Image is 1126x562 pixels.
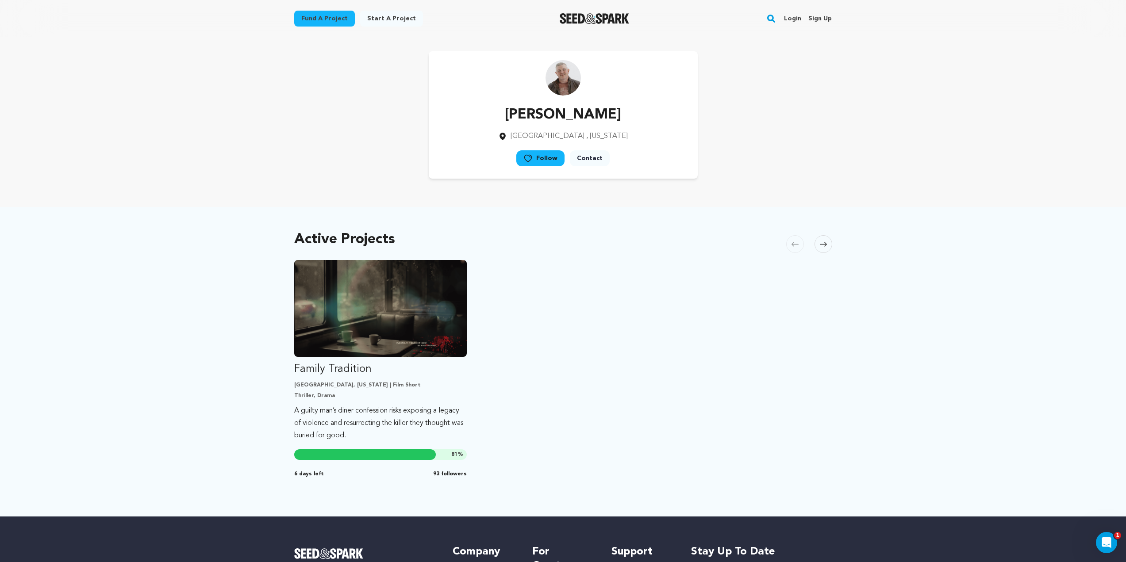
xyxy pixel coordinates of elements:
[294,233,395,246] h2: Active Projects
[360,11,423,27] a: Start a project
[453,545,514,559] h5: Company
[498,104,628,126] p: [PERSON_NAME]
[294,405,467,442] p: A guilty man’s diner confession risks exposing a legacy of violence and resurrecting the killer t...
[516,150,565,166] a: Follow
[1114,532,1121,539] span: 1
[691,545,832,559] h5: Stay up to date
[433,470,467,478] span: 93 followers
[451,451,463,458] span: %
[294,362,467,376] p: Family Tradition
[294,11,355,27] a: Fund a project
[451,452,457,457] span: 81
[294,260,467,442] a: Fund Family Tradition
[586,133,628,140] span: , [US_STATE]
[570,150,610,166] a: Contact
[294,392,467,399] p: Thriller, Drama
[560,13,629,24] a: Seed&Spark Homepage
[511,133,584,140] span: [GEOGRAPHIC_DATA]
[1096,532,1117,553] iframe: Intercom live chat
[611,545,673,559] h5: Support
[294,382,467,389] p: [GEOGRAPHIC_DATA], [US_STATE] | Film Short
[294,548,435,559] a: Seed&Spark Homepage
[560,13,629,24] img: Seed&Spark Logo Dark Mode
[294,470,324,478] span: 6 days left
[808,11,832,26] a: Sign up
[784,11,801,26] a: Login
[546,60,581,96] img: https://seedandspark-static.s3.us-east-2.amazonaws.com/images/User/002/295/406/medium/8baa857225a...
[294,548,364,559] img: Seed&Spark Logo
